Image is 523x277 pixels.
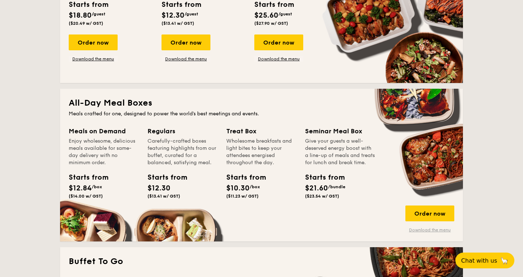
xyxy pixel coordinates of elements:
[254,21,288,26] span: ($27.90 w/ GST)
[69,21,103,26] span: ($20.49 w/ GST)
[305,126,375,136] div: Seminar Meal Box
[405,206,454,221] div: Order now
[305,184,328,193] span: $21.60
[147,184,170,193] span: $12.30
[226,194,259,199] span: ($11.23 w/ GST)
[69,172,101,183] div: Starts from
[278,11,292,17] span: /guest
[162,34,210,50] div: Order now
[69,184,92,193] span: $12.84
[461,257,497,264] span: Chat with us
[254,56,303,62] a: Download the menu
[226,172,259,183] div: Starts from
[500,257,509,265] span: 🦙
[69,97,454,109] h2: All-Day Meal Boxes
[305,172,337,183] div: Starts from
[305,138,375,166] div: Give your guests a well-deserved energy boost with a line-up of meals and treats for lunch and br...
[69,34,118,50] div: Order now
[69,256,454,267] h2: Buffet To Go
[226,184,250,193] span: $10.30
[92,11,105,17] span: /guest
[250,184,260,189] span: /box
[226,126,296,136] div: Treat Box
[92,184,102,189] span: /box
[162,56,210,62] a: Download the menu
[455,253,514,268] button: Chat with us🦙
[147,172,180,183] div: Starts from
[147,194,180,199] span: ($13.41 w/ GST)
[162,11,185,20] span: $12.30
[69,138,139,166] div: Enjoy wholesome, delicious meals available for same-day delivery with no minimum order.
[147,126,218,136] div: Regulars
[69,194,103,199] span: ($14.00 w/ GST)
[162,21,194,26] span: ($13.41 w/ GST)
[69,11,92,20] span: $18.80
[254,11,278,20] span: $25.60
[328,184,345,189] span: /bundle
[147,138,218,166] div: Carefully-crafted boxes featuring highlights from our buffet, curated for a balanced, satisfying ...
[69,126,139,136] div: Meals on Demand
[305,194,339,199] span: ($23.54 w/ GST)
[405,227,454,233] a: Download the menu
[226,138,296,166] div: Wholesome breakfasts and light bites to keep your attendees energised throughout the day.
[254,34,303,50] div: Order now
[69,56,118,62] a: Download the menu
[185,11,198,17] span: /guest
[69,110,454,117] div: Meals crafted for one, designed to power the world's best meetings and events.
